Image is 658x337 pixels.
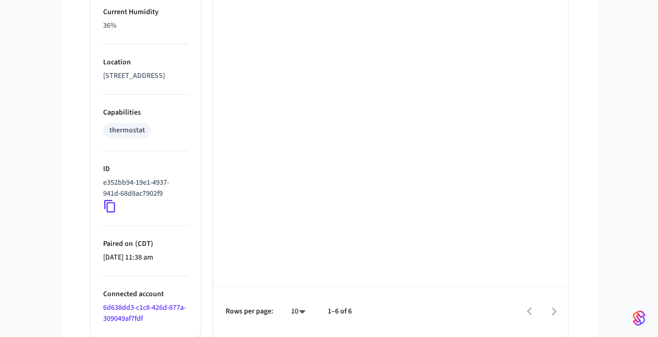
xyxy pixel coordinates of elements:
p: Paired on [103,239,188,250]
p: Connected account [103,289,188,300]
div: thermostat [109,125,145,136]
p: Rows per page: [226,306,273,317]
p: 36% [103,20,188,31]
p: e352bb94-19e1-4937-941d-68d8ac7902f9 [103,177,184,199]
a: 6d638dd3-c1c8-426d-877a-309049af7fdf [103,302,186,324]
p: Location [103,57,188,68]
p: 1–6 of 6 [328,306,352,317]
p: Current Humidity [103,7,188,18]
p: [STREET_ADDRESS] [103,71,188,82]
span: ( CDT ) [133,239,153,249]
img: SeamLogoGradient.69752ec5.svg [633,310,645,327]
p: [DATE] 11:38 am [103,252,188,263]
p: Capabilities [103,107,188,118]
p: ID [103,164,188,175]
div: 10 [286,304,311,319]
